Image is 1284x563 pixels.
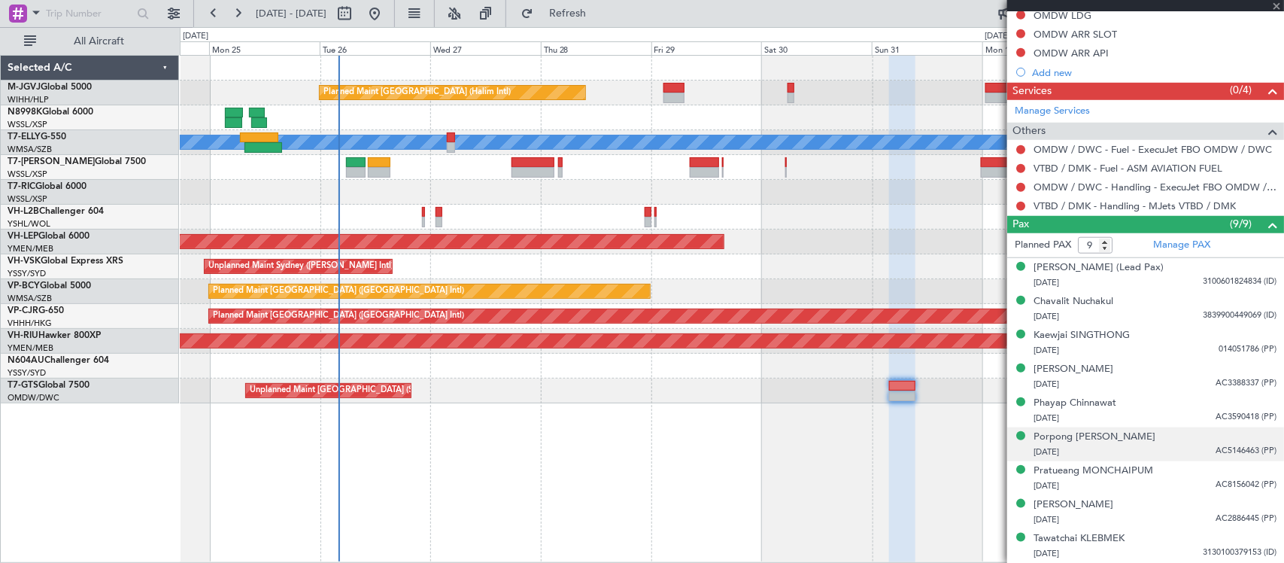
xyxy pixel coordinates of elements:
[323,81,511,104] div: Planned Maint [GEOGRAPHIC_DATA] (Halim Intl)
[8,381,38,390] span: T7-GTS
[8,356,109,365] a: N604AUChallenger 604
[1034,294,1113,309] div: Chavalit Nuchakul
[8,182,87,191] a: T7-RICGlobal 6000
[8,108,42,117] span: N8998K
[1034,199,1236,212] a: VTBD / DMK - Handling - MJets VTBD / DMK
[514,2,604,26] button: Refresh
[256,7,326,20] span: [DATE] - [DATE]
[8,293,52,304] a: WMSA/SZB
[430,41,541,55] div: Wed 27
[8,356,44,365] span: N604AU
[8,83,92,92] a: M-JGVJGlobal 5000
[8,257,123,266] a: VH-VSKGlobal Express XRS
[46,2,132,25] input: Trip Number
[39,36,159,47] span: All Aircraft
[250,379,437,402] div: Unplanned Maint [GEOGRAPHIC_DATA] (Seletar)
[1034,345,1059,356] span: [DATE]
[1034,412,1059,424] span: [DATE]
[8,281,91,291] a: VP-BCYGlobal 5000
[1216,377,1276,390] span: AC3388337 (PP)
[8,243,53,254] a: YMEN/MEB
[1034,311,1059,322] span: [DATE]
[1012,216,1029,233] span: Pax
[1015,104,1090,119] a: Manage Services
[8,218,50,230] a: YSHL/WOL
[541,41,651,55] div: Thu 28
[8,342,53,354] a: YMEN/MEB
[982,41,1093,55] div: Mon 1
[1203,275,1276,288] span: 3100601824834 (ID)
[1034,28,1117,41] div: OMDW ARR SLOT
[8,144,52,155] a: WMSA/SZB
[536,8,600,19] span: Refresh
[1034,430,1155,445] div: Porpong [PERSON_NAME]
[1216,445,1276,458] span: AC5146463 (PP)
[651,41,762,55] div: Fri 29
[8,193,47,205] a: WSSL/XSP
[8,331,101,340] a: VH-RIUHawker 800XP
[183,30,208,43] div: [DATE]
[1012,123,1046,140] span: Others
[8,207,104,216] a: VH-L2BChallenger 604
[209,41,320,55] div: Mon 25
[8,232,38,241] span: VH-LEP
[17,29,163,53] button: All Aircraft
[320,41,430,55] div: Tue 26
[8,182,35,191] span: T7-RIC
[1034,9,1091,22] div: OMDW LDG
[1216,513,1276,525] span: AC2886445 (PP)
[8,83,41,92] span: M-JGVJ
[1153,238,1210,253] a: Manage PAX
[1034,379,1059,390] span: [DATE]
[1034,464,1153,479] div: Pratueang MONCHAIPUM
[8,108,93,117] a: N8998KGlobal 6000
[8,306,38,315] span: VP-CJR
[1034,480,1059,491] span: [DATE]
[985,30,1010,43] div: [DATE]
[8,157,146,166] a: T7-[PERSON_NAME]Global 7500
[8,132,66,142] a: T7-ELLYG-550
[213,305,464,327] div: Planned Maint [GEOGRAPHIC_DATA] ([GEOGRAPHIC_DATA] Intl)
[872,41,982,55] div: Sun 31
[8,268,46,279] a: YSSY/SYD
[1203,546,1276,559] span: 3130100379153 (ID)
[8,94,49,105] a: WIHH/HLP
[8,119,47,130] a: WSSL/XSP
[1034,181,1276,193] a: OMDW / DWC - Handling - ExecuJet FBO OMDW / DWC
[8,381,90,390] a: T7-GTSGlobal 7500
[1034,498,1113,513] div: [PERSON_NAME]
[8,169,47,180] a: WSSL/XSP
[8,207,39,216] span: VH-L2B
[8,306,64,315] a: VP-CJRG-650
[8,392,59,403] a: OMDW/DWC
[1034,260,1164,275] div: [PERSON_NAME] (Lead Pax)
[1230,82,1252,98] span: (0/4)
[1230,216,1252,232] span: (9/9)
[1034,47,1109,59] div: OMDW ARR API
[8,132,41,142] span: T7-ELLY
[1012,83,1052,100] span: Services
[8,232,90,241] a: VH-LEPGlobal 6000
[8,157,95,166] span: T7-[PERSON_NAME]
[1034,162,1222,175] a: VTBD / DMK - Fuel - ASM AVIATION FUEL
[1015,238,1071,253] label: Planned PAX
[1034,446,1059,458] span: [DATE]
[1034,548,1059,559] span: [DATE]
[208,255,393,278] div: Unplanned Maint Sydney ([PERSON_NAME] Intl)
[8,281,40,291] span: VP-BCY
[8,318,52,329] a: VHHH/HKG
[1034,277,1059,288] span: [DATE]
[1203,309,1276,322] span: 3839900449069 (ID)
[1034,328,1130,343] div: Kaewjai SINGTHONG
[1219,343,1276,356] span: 014051786 (PP)
[1034,143,1272,156] a: OMDW / DWC - Fuel - ExecuJet FBO OMDW / DWC
[1034,362,1113,377] div: [PERSON_NAME]
[213,280,464,303] div: Planned Maint [GEOGRAPHIC_DATA] ([GEOGRAPHIC_DATA] Intl)
[761,41,872,55] div: Sat 30
[8,367,46,379] a: YSSY/SYD
[1034,531,1125,546] div: Tawatchai KLEBMEK
[1216,411,1276,424] span: AC3590418 (PP)
[8,331,38,340] span: VH-RIU
[1034,396,1116,411] div: Phayap Chinnawat
[1034,514,1059,525] span: [DATE]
